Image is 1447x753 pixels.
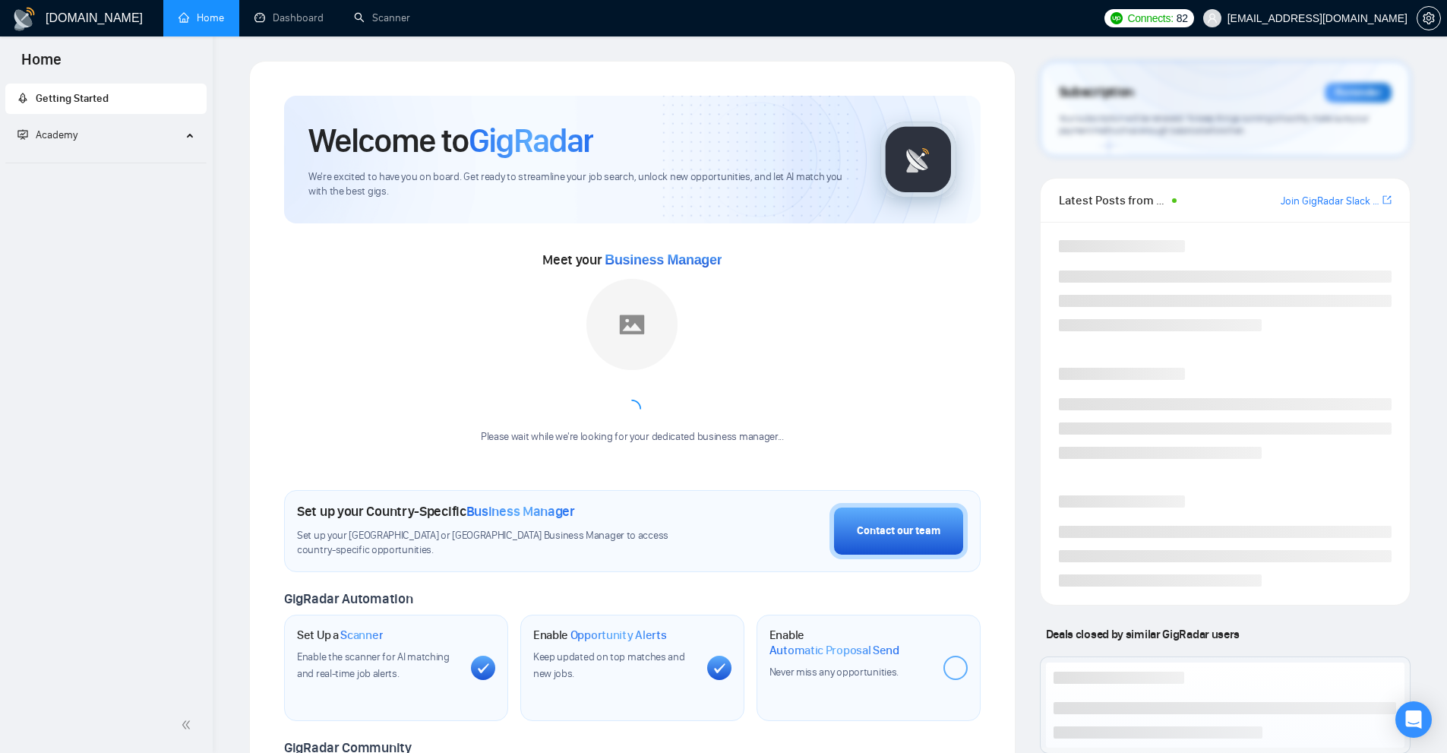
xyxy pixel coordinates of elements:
span: setting [1417,12,1440,24]
span: Meet your [542,252,722,268]
img: gigradar-logo.png [880,122,956,198]
span: Latest Posts from the GigRadar Community [1059,191,1167,210]
span: Your subscription will be renewed. To keep things running smoothly, make sure your payment method... [1059,112,1369,137]
button: setting [1417,6,1441,30]
a: Join GigRadar Slack Community [1281,193,1379,210]
span: Enable the scanner for AI matching and real-time job alerts. [297,650,450,680]
span: Never miss any opportunities. [769,666,899,679]
span: user [1207,13,1218,24]
a: export [1382,193,1392,207]
span: Keep updated on top matches and new jobs. [533,650,685,680]
span: loading [619,396,645,422]
span: GigRadar Automation [284,590,412,607]
li: Academy Homepage [5,157,207,166]
a: homeHome [179,11,224,24]
span: Subscription [1059,80,1134,106]
span: Getting Started [36,92,109,105]
li: Getting Started [5,84,207,114]
a: setting [1417,12,1441,24]
span: Set up your [GEOGRAPHIC_DATA] or [GEOGRAPHIC_DATA] Business Manager to access country-specific op... [297,529,700,558]
span: 82 [1177,10,1188,27]
span: We're excited to have you on board. Get ready to streamline your job search, unlock new opportuni... [308,170,856,199]
div: Reminder [1325,83,1392,103]
span: double-left [181,717,196,732]
a: searchScanner [354,11,410,24]
img: placeholder.png [586,279,678,370]
button: Contact our team [829,503,968,559]
h1: Enable [769,628,931,657]
img: logo [12,7,36,31]
span: Home [9,49,74,81]
span: GigRadar [469,120,593,161]
span: Automatic Proposal Send [769,643,899,658]
span: Scanner [340,628,383,643]
span: fund-projection-screen [17,129,28,140]
span: Deals closed by similar GigRadar users [1040,621,1246,647]
span: rocket [17,93,28,103]
h1: Set Up a [297,628,383,643]
span: Business Manager [466,503,575,520]
span: export [1382,194,1392,206]
span: Business Manager [605,252,722,267]
span: Connects: [1127,10,1173,27]
h1: Enable [533,628,667,643]
img: upwork-logo.png [1111,12,1123,24]
span: Opportunity Alerts [570,628,667,643]
span: Academy [36,128,77,141]
a: dashboardDashboard [254,11,324,24]
div: Please wait while we're looking for your dedicated business manager... [472,430,793,445]
div: Contact our team [857,523,940,539]
h1: Welcome to [308,120,593,161]
div: Open Intercom Messenger [1395,701,1432,738]
span: Academy [17,128,77,141]
h1: Set up your Country-Specific [297,503,575,520]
